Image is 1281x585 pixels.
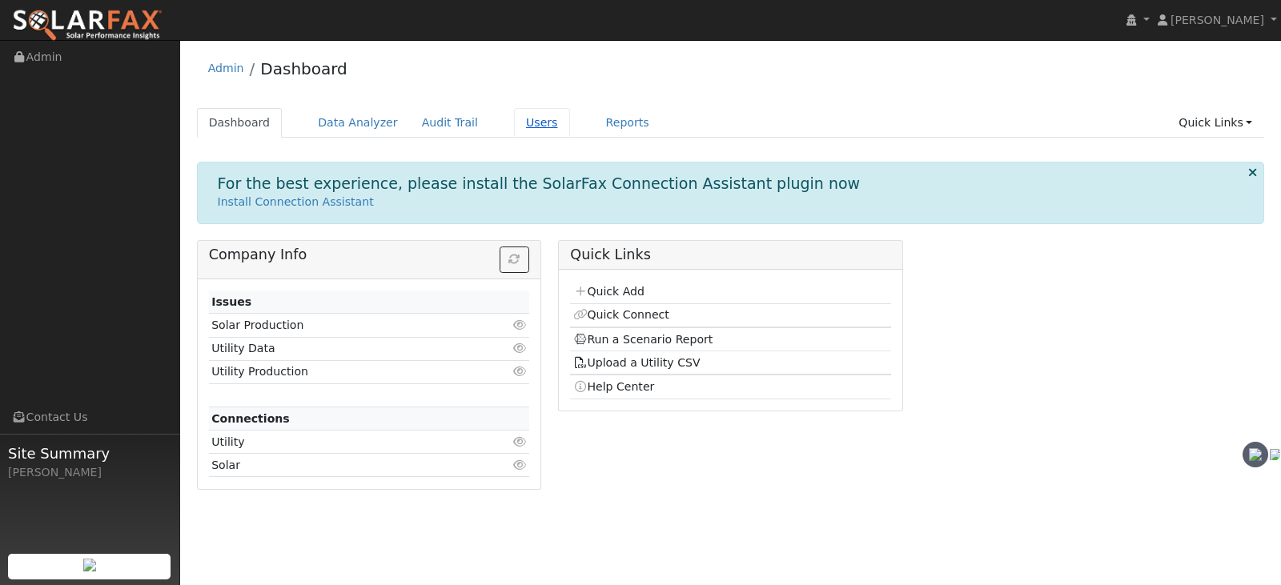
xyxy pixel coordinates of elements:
[209,454,478,477] td: Solar
[306,108,410,138] a: Data Analyzer
[594,108,661,138] a: Reports
[8,443,171,464] span: Site Summary
[209,360,478,383] td: Utility Production
[12,9,163,42] img: SolarFax
[570,246,890,263] h5: Quick Links
[1167,108,1264,138] a: Quick Links
[512,343,527,354] i: Click to view
[197,108,283,138] a: Dashboard
[512,459,527,471] i: Click to view
[573,356,701,369] a: Upload a Utility CSV
[209,246,529,263] h5: Company Info
[512,366,527,377] i: Click to view
[208,62,244,74] a: Admin
[260,59,347,78] a: Dashboard
[514,108,570,138] a: Users
[573,285,645,298] a: Quick Add
[209,337,478,360] td: Utility Data
[209,431,478,454] td: Utility
[8,464,171,481] div: [PERSON_NAME]
[1171,14,1264,26] span: [PERSON_NAME]
[218,174,861,193] h1: For the best experience, please install the SolarFax Connection Assistant plugin now
[83,559,96,571] img: retrieve
[211,412,290,425] strong: Connections
[211,295,251,308] strong: Issues
[573,333,713,346] a: Run a Scenario Report
[512,319,527,331] i: Click to view
[573,308,669,321] a: Quick Connect
[209,314,478,337] td: Solar Production
[573,380,655,393] a: Help Center
[410,108,490,138] a: Audit Trail
[512,436,527,447] i: Click to view
[218,195,374,208] a: Install Connection Assistant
